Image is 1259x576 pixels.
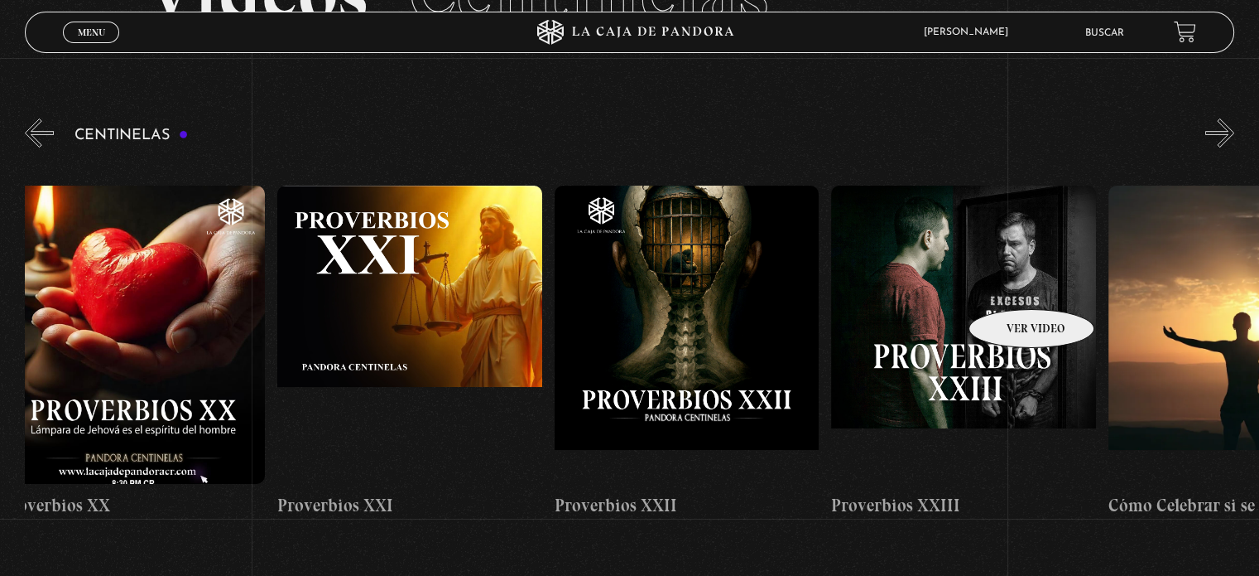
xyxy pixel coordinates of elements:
[25,119,54,148] button: Previous
[277,160,541,545] a: Proverbios XXI
[555,492,819,519] h4: Proverbios XXII
[277,492,541,519] h4: Proverbios XXI
[74,128,188,143] h3: Centinelas
[1,492,265,519] h4: Proverbios XX
[72,41,111,53] span: Cerrar
[1174,21,1196,43] a: View your shopping cart
[915,27,1025,37] span: [PERSON_NAME]
[1,160,265,545] a: Proverbios XX
[78,27,105,37] span: Menu
[1205,119,1234,148] button: Next
[831,160,1095,545] a: Proverbios XXIII
[1085,28,1124,38] a: Buscar
[831,492,1095,519] h4: Proverbios XXIII
[555,160,819,545] a: Proverbios XXII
